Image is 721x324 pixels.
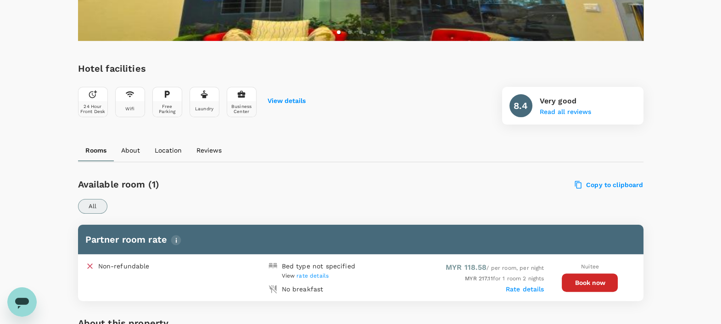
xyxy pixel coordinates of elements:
h6: Hotel facilities [78,61,306,76]
span: for 1 room 2 nights [465,275,544,282]
li: slide item 4 [370,30,374,34]
h6: Partner room rate [85,232,636,247]
label: Copy to clipboard [575,181,643,189]
p: About [121,146,140,155]
p: Very good [540,96,591,107]
h6: Available room (1) [78,177,406,192]
h6: 8.4 [514,98,528,113]
div: 24 Hour Front Desk [80,104,106,114]
span: Nuitee [581,263,599,270]
span: View [281,273,329,279]
div: Bed type not specified [281,261,355,271]
button: View details [268,97,306,105]
div: Wifi [125,106,135,111]
div: Laundry [195,106,213,111]
span: / per room, per night [446,265,544,271]
li: slide item 3 [359,30,363,34]
button: All [78,199,107,214]
li: slide item 5 [381,30,385,34]
label: Rate details [506,285,544,293]
img: info-tooltip-icon [171,235,181,245]
button: Book now [562,273,618,292]
p: Non-refundable [98,261,150,271]
button: Read all reviews [540,108,591,116]
p: Rooms [85,146,106,155]
p: Location [155,146,182,155]
li: slide item 2 [348,30,352,34]
p: Reviews [196,146,222,155]
span: MYR 118.58 [446,263,487,272]
div: No breakfast [281,284,323,294]
span: MYR 217.11 [465,275,493,282]
img: double-bed-icon [268,261,278,271]
iframe: Button to launch messaging window [7,287,37,317]
li: slide item 1 [337,30,341,34]
div: Free Parking [155,104,180,114]
div: Business Center [229,104,254,114]
span: rate details [296,273,329,279]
